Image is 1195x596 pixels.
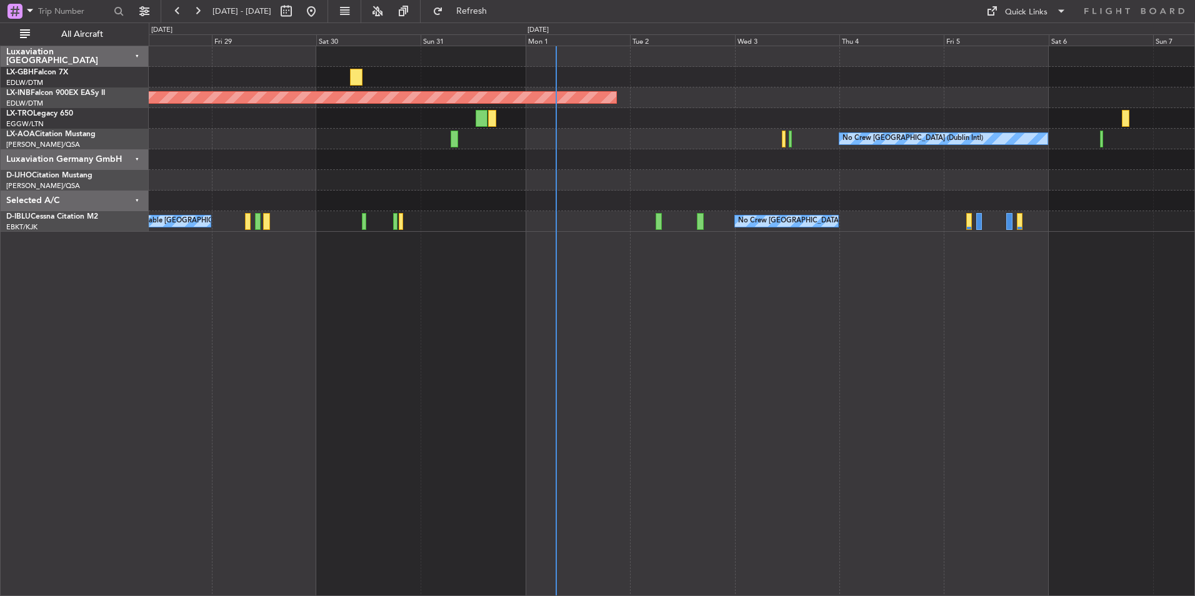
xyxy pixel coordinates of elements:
div: Thu 4 [839,34,944,46]
a: [PERSON_NAME]/QSA [6,140,80,149]
div: Sun 31 [421,34,525,46]
div: Sat 6 [1049,34,1153,46]
span: LX-AOA [6,131,35,138]
span: D-IBLU [6,213,31,221]
div: [DATE] [527,25,549,36]
a: EDLW/DTM [6,78,43,87]
div: Fri 29 [212,34,316,46]
div: Mon 1 [526,34,630,46]
span: LX-GBH [6,69,34,76]
div: Fri 5 [944,34,1048,46]
a: D-IJHOCitation Mustang [6,172,92,179]
div: A/C Unavailable [GEOGRAPHIC_DATA]-[GEOGRAPHIC_DATA] [111,212,310,231]
div: Wed 3 [735,34,839,46]
button: Refresh [427,1,502,21]
span: LX-TRO [6,110,33,117]
div: Thu 28 [107,34,211,46]
button: All Aircraft [14,24,136,44]
a: EDLW/DTM [6,99,43,108]
div: No Crew [GEOGRAPHIC_DATA] (Dublin Intl) [842,129,983,148]
a: LX-INBFalcon 900EX EASy II [6,89,105,97]
button: Quick Links [980,1,1072,21]
a: [PERSON_NAME]/QSA [6,181,80,191]
span: D-IJHO [6,172,32,179]
div: Quick Links [1005,6,1047,19]
div: Tue 2 [630,34,734,46]
a: LX-TROLegacy 650 [6,110,73,117]
input: Trip Number [38,2,110,21]
span: All Aircraft [32,30,132,39]
a: LX-AOACitation Mustang [6,131,96,138]
div: [DATE] [151,25,172,36]
span: LX-INB [6,89,31,97]
span: [DATE] - [DATE] [212,6,271,17]
div: Sat 30 [316,34,421,46]
a: EGGW/LTN [6,119,44,129]
span: Refresh [446,7,498,16]
div: No Crew [GEOGRAPHIC_DATA] ([GEOGRAPHIC_DATA] National) [738,212,947,231]
a: EBKT/KJK [6,222,37,232]
a: LX-GBHFalcon 7X [6,69,68,76]
a: D-IBLUCessna Citation M2 [6,213,98,221]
